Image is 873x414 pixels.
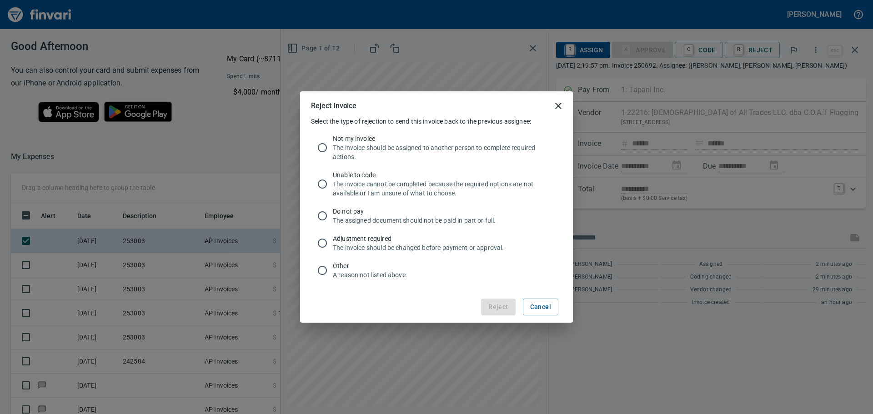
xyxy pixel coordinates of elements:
[333,270,555,279] p: A reason not listed above.
[530,301,551,313] span: Cancel
[523,299,558,315] button: Cancel
[333,134,555,143] span: Not my invoice
[311,229,562,257] div: Adjustment requiredThe invoice should be changed before payment or approval.
[333,170,555,180] span: Unable to code
[333,243,555,252] p: The invoice should be changed before payment or approval.
[311,257,562,284] div: OtherA reason not listed above.
[333,180,555,198] p: The invoice cannot be completed because the required options are not available or I am unsure of ...
[311,101,356,110] h5: Reject Invoice
[547,95,569,117] button: close
[333,234,555,243] span: Adjustment required
[333,143,555,161] p: The invoice should be assigned to another person to complete required actions.
[311,130,562,166] div: Not my invoiceThe invoice should be assigned to another person to complete required actions.
[333,216,555,225] p: The assigned document should not be paid in part or full.
[311,202,562,229] div: Do not payThe assigned document should not be paid in part or full.
[311,118,531,125] span: Select the type of rejection to send this invoice back to the previous assignee:
[333,207,555,216] span: Do not pay
[333,261,555,270] span: Other
[311,166,562,202] div: Unable to codeThe invoice cannot be completed because the required options are not available or I...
